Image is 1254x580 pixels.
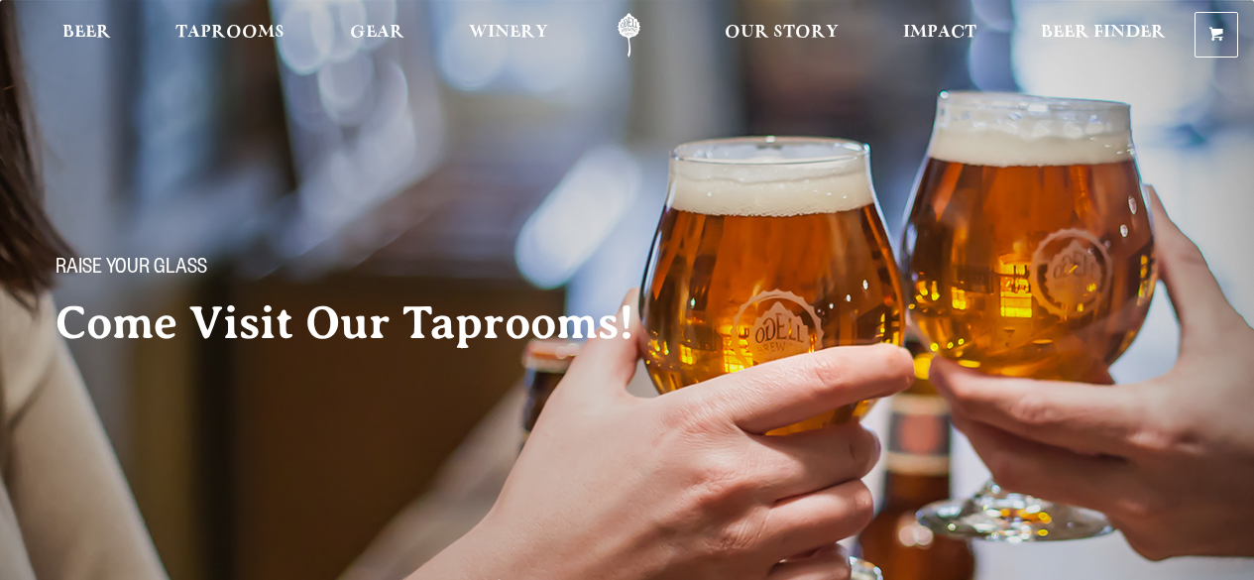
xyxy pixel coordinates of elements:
[903,25,976,41] span: Impact
[712,13,852,58] a: Our Story
[592,13,666,58] a: Odell Home
[456,13,561,58] a: Winery
[890,13,989,58] a: Impact
[1028,13,1179,58] a: Beer Finder
[56,257,207,283] span: Raise your glass
[725,25,839,41] span: Our Story
[175,25,285,41] span: Taprooms
[469,25,548,41] span: Winery
[56,298,674,348] h2: Come Visit Our Taprooms!
[163,13,297,58] a: Taprooms
[62,25,111,41] span: Beer
[350,25,404,41] span: Gear
[1041,25,1166,41] span: Beer Finder
[50,13,124,58] a: Beer
[337,13,417,58] a: Gear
